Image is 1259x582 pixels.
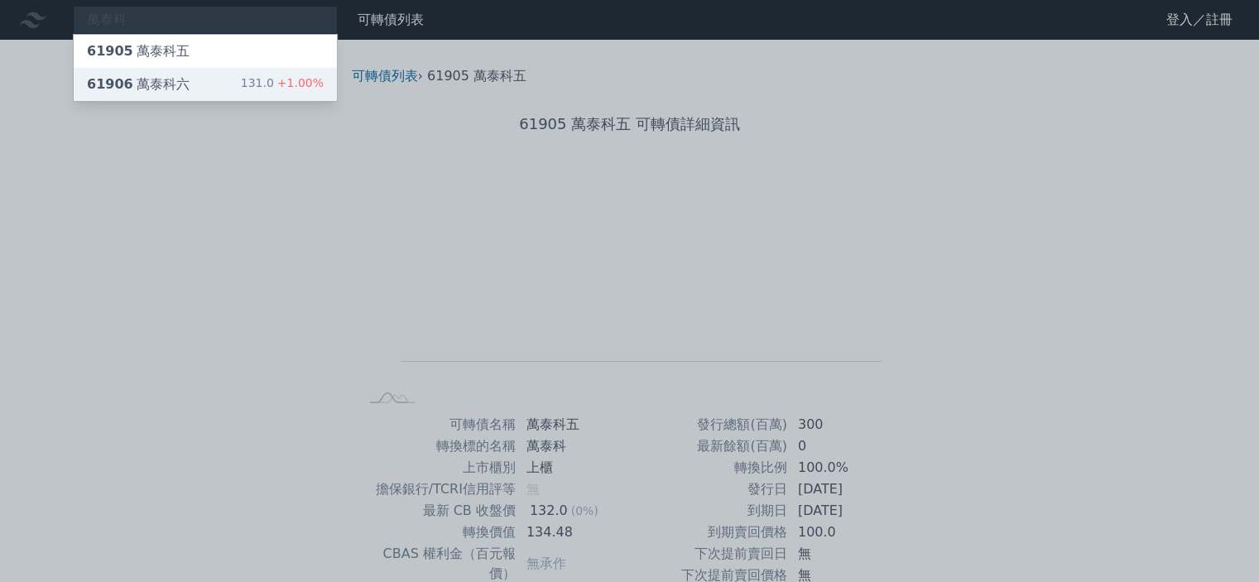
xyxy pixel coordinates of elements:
[87,76,133,92] span: 61906
[241,75,324,94] div: 131.0
[74,35,337,68] a: 61905萬泰科五
[87,41,190,61] div: 萬泰科五
[74,68,337,101] a: 61906萬泰科六 131.0+1.00%
[87,75,190,94] div: 萬泰科六
[87,43,133,59] span: 61905
[274,76,324,89] span: +1.00%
